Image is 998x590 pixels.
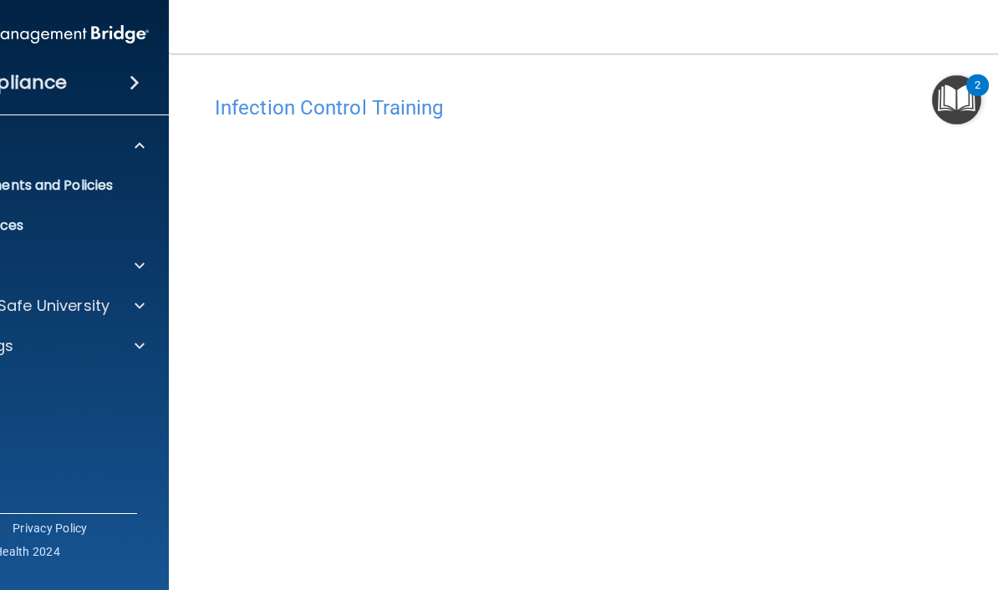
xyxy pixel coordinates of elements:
div: 2 [975,85,980,107]
a: Privacy Policy [13,520,88,537]
button: Open Resource Center, 2 new notifications [932,75,981,125]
